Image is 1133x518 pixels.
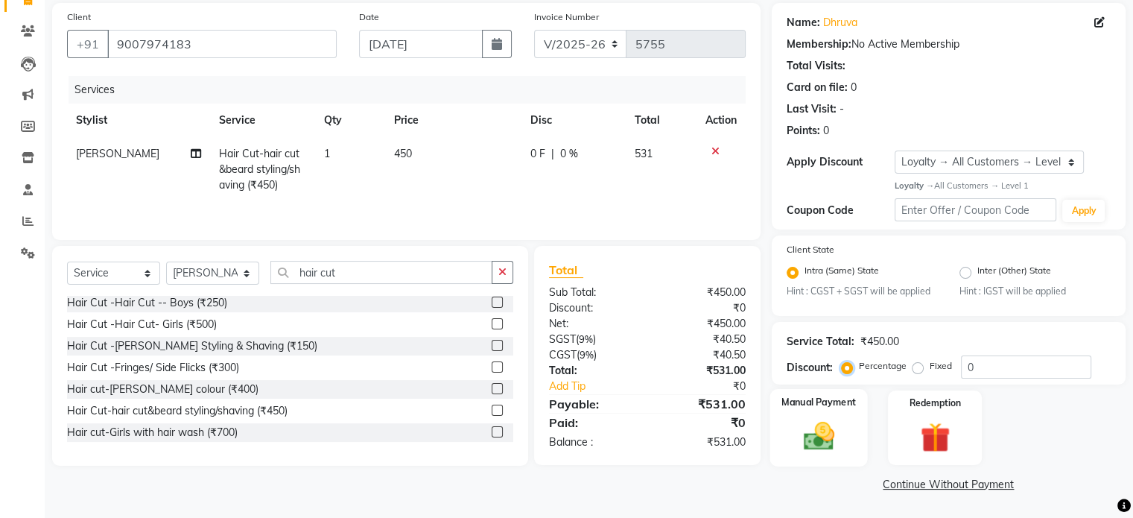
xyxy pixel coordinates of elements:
th: Price [385,104,521,137]
img: _gift.svg [911,419,959,456]
span: | [551,146,554,162]
div: Payable: [538,395,647,413]
div: ₹531.00 [647,435,757,450]
span: 450 [394,147,412,160]
span: Hair Cut-hair cut&beard styling/shaving (₹450) [219,147,300,192]
div: ₹0 [647,414,757,432]
div: ₹450.00 [860,334,899,350]
span: SGST [549,332,576,346]
div: 0 [823,123,829,139]
label: Fixed [930,359,952,373]
div: All Customers → Level 1 [895,180,1111,192]
div: Net: [538,316,647,332]
div: Name: [787,15,820,31]
span: 0 % [560,146,578,162]
div: Hair Cut -Hair Cut -- Boys (₹250) [67,295,227,311]
label: Invoice Number [534,10,599,24]
a: Add Tip [538,379,665,394]
div: Discount: [787,360,833,376]
a: Continue Without Payment [775,477,1123,493]
div: Balance : [538,435,647,450]
input: Search by Name/Mobile/Email/Code [107,30,337,58]
label: Redemption [910,397,961,410]
strong: Loyalty → [895,180,934,191]
div: Total: [538,363,647,379]
th: Stylist [67,104,210,137]
div: Total Visits: [787,58,845,74]
th: Service [210,104,315,137]
div: No Active Membership [787,37,1111,52]
label: Date [359,10,379,24]
div: ₹531.00 [647,363,757,379]
div: Sub Total: [538,285,647,300]
span: Total [549,262,583,278]
div: Hair Cut -[PERSON_NAME] Styling & Shaving (₹150) [67,338,317,354]
a: Dhruva [823,15,857,31]
th: Qty [315,104,385,137]
button: Apply [1062,200,1105,222]
label: Client [67,10,91,24]
div: Hair cut-Girls with hair wash (₹700) [67,425,238,440]
div: Coupon Code [787,203,895,218]
div: Last Visit: [787,101,837,117]
th: Total [626,104,696,137]
div: Service Total: [787,334,854,350]
label: Manual Payment [781,396,856,410]
div: ₹0 [665,379,756,394]
span: [PERSON_NAME] [76,147,159,160]
div: Apply Discount [787,154,895,170]
span: 0 F [530,146,545,162]
label: Inter (Other) State [977,264,1051,282]
div: ₹0 [647,300,757,316]
div: ₹450.00 [647,285,757,300]
div: Hair Cut -Fringes/ Side Flicks (₹300) [67,360,239,376]
div: Card on file: [787,80,848,95]
div: ( ) [538,347,647,363]
div: Hair cut-[PERSON_NAME] colour (₹400) [67,382,258,397]
label: Intra (Same) State [804,264,879,282]
div: Hair Cut-hair cut&beard styling/shaving (₹450) [67,403,288,419]
div: Membership: [787,37,851,52]
div: - [840,101,844,117]
button: +91 [67,30,109,58]
img: _cash.svg [793,419,843,455]
div: 0 [851,80,857,95]
th: Action [696,104,746,137]
input: Enter Offer / Coupon Code [895,198,1057,221]
span: 9% [579,333,593,345]
small: Hint : CGST + SGST will be applied [787,285,938,298]
span: 9% [580,349,594,361]
span: 1 [324,147,330,160]
div: ₹40.50 [647,347,757,363]
div: ₹450.00 [647,316,757,332]
input: Search or Scan [270,261,492,284]
div: ₹40.50 [647,332,757,347]
div: Discount: [538,300,647,316]
small: Hint : IGST will be applied [959,285,1111,298]
div: Points: [787,123,820,139]
label: Percentage [859,359,907,373]
div: Services [69,76,757,104]
div: ( ) [538,332,647,347]
span: CGST [549,348,577,361]
label: Client State [787,243,834,256]
th: Disc [521,104,626,137]
div: Paid: [538,414,647,432]
div: Hair Cut -Hair Cut- Girls (₹500) [67,317,217,332]
div: ₹531.00 [647,395,757,413]
span: 531 [635,147,653,160]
